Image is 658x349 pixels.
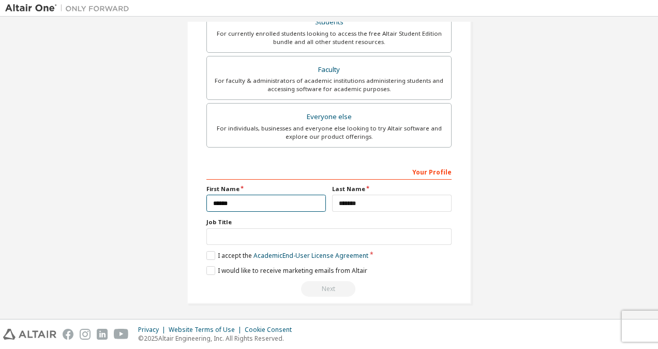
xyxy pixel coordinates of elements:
[253,251,368,260] a: Academic End-User License Agreement
[213,124,445,141] div: For individuals, businesses and everyone else looking to try Altair software and explore our prod...
[213,63,445,77] div: Faculty
[245,326,298,334] div: Cookie Consent
[169,326,245,334] div: Website Terms of Use
[213,15,445,30] div: Students
[206,163,452,180] div: Your Profile
[3,329,56,340] img: altair_logo.svg
[63,329,73,340] img: facebook.svg
[138,334,298,343] p: © 2025 Altair Engineering, Inc. All Rights Reserved.
[138,326,169,334] div: Privacy
[206,251,368,260] label: I accept the
[206,185,326,193] label: First Name
[213,77,445,93] div: For faculty & administrators of academic institutions administering students and accessing softwa...
[5,3,134,13] img: Altair One
[332,185,452,193] label: Last Name
[213,110,445,124] div: Everyone else
[213,30,445,46] div: For currently enrolled students looking to access the free Altair Student Edition bundle and all ...
[206,266,367,275] label: I would like to receive marketing emails from Altair
[80,329,91,340] img: instagram.svg
[97,329,108,340] img: linkedin.svg
[206,218,452,226] label: Job Title
[206,281,452,297] div: Read and acccept EULA to continue
[114,329,129,340] img: youtube.svg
